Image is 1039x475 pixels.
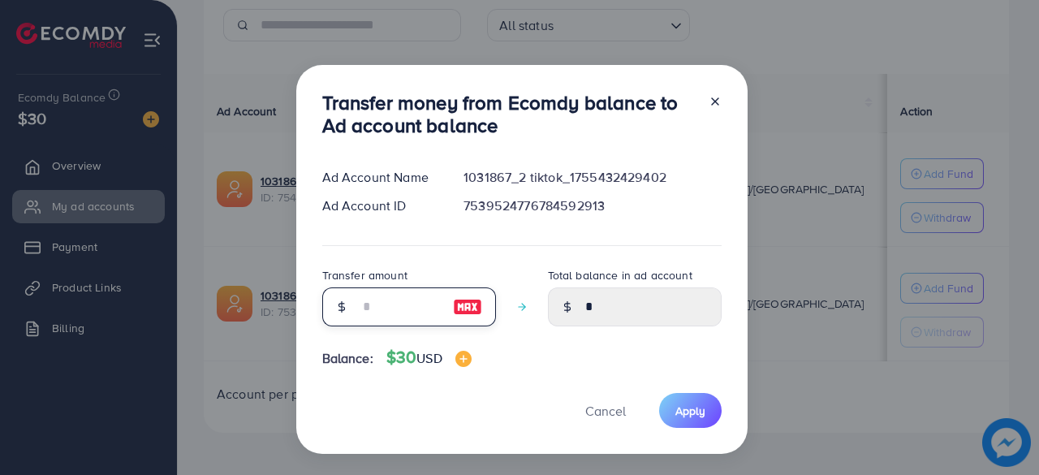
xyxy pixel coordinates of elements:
span: Balance: [322,349,373,368]
label: Transfer amount [322,267,407,283]
div: Ad Account ID [309,196,451,215]
span: Cancel [585,402,626,420]
div: Ad Account Name [309,168,451,187]
div: 7539524776784592913 [451,196,734,215]
button: Cancel [565,393,646,428]
img: image [453,297,482,317]
span: USD [416,349,442,367]
label: Total balance in ad account [548,267,692,283]
h3: Transfer money from Ecomdy balance to Ad account balance [322,91,696,138]
img: image [455,351,472,367]
span: Apply [675,403,705,419]
h4: $30 [386,348,472,368]
button: Apply [659,393,722,428]
div: 1031867_2 tiktok_1755432429402 [451,168,734,187]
